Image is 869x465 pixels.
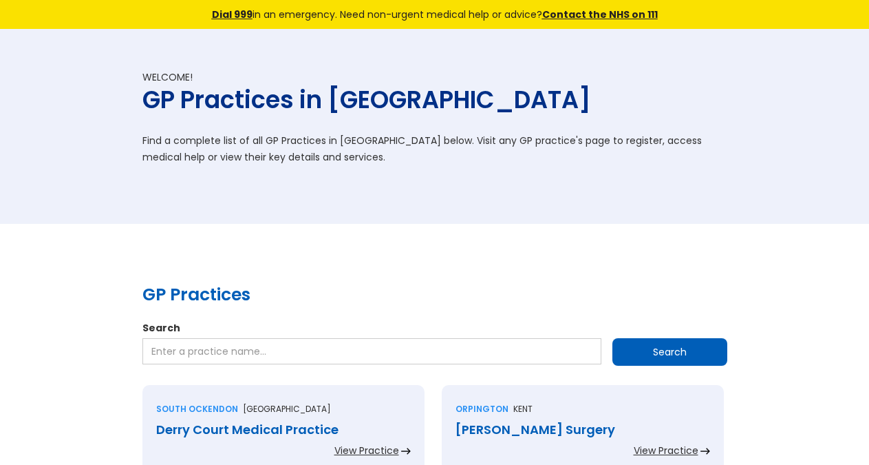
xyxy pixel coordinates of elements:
input: Search [612,338,727,366]
p: [GEOGRAPHIC_DATA] [243,402,331,416]
p: Kent [513,402,533,416]
a: Dial 999 [212,8,253,21]
div: [PERSON_NAME] Surgery [455,423,710,437]
div: View Practice [634,444,698,457]
a: Contact the NHS on 111 [542,8,658,21]
label: Search [142,321,727,335]
div: South ockendon [156,402,238,416]
div: Orpington [455,402,508,416]
h2: GP Practices [142,282,727,307]
div: in an emergency. Need non-urgent medical help or advice? [118,7,751,22]
h1: GP Practices in [GEOGRAPHIC_DATA] [142,84,727,115]
p: Find a complete list of all GP Practices in [GEOGRAPHIC_DATA] below. Visit any GP practice's page... [142,132,727,165]
div: View Practice [334,444,399,457]
input: Enter a practice name… [142,338,601,364]
div: Derry Court Medical Practice [156,423,411,437]
div: Welcome! [142,70,727,84]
